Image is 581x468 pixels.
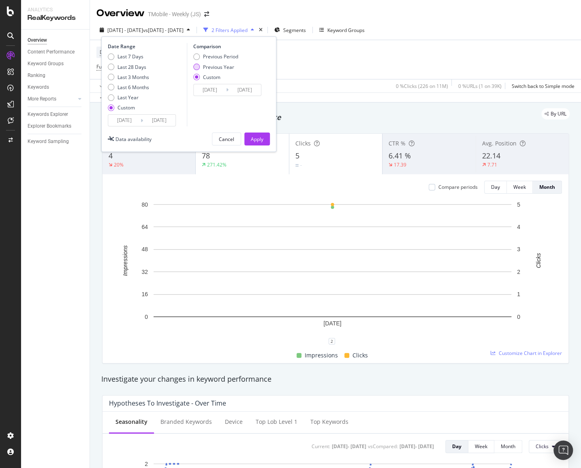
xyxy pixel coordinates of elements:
[141,269,148,275] text: 32
[305,350,338,360] span: Impressions
[533,181,562,194] button: Month
[108,115,141,126] input: Start Date
[517,224,520,230] text: 4
[482,139,517,147] span: Avg. Position
[117,74,149,81] div: Last 3 Months
[494,440,522,453] button: Month
[445,440,468,453] button: Day
[517,269,520,275] text: 2
[28,36,47,45] div: Overview
[507,181,533,194] button: Week
[352,350,368,360] span: Clicks
[452,443,461,450] div: Day
[501,443,515,450] div: Month
[251,136,263,143] div: Apply
[203,74,220,81] div: Custom
[491,350,562,357] a: Customize Chart in Explorer
[332,443,366,450] div: [DATE] - [DATE]
[329,338,335,344] div: 2
[28,6,83,13] div: Analytics
[295,151,299,160] span: 5
[96,24,193,36] button: [DATE] - [DATE]vs[DATE] - [DATE]
[323,320,341,327] text: [DATE]
[513,184,526,190] div: Week
[117,104,135,111] div: Custom
[193,64,238,71] div: Previous Year
[517,201,520,207] text: 5
[310,418,348,426] div: Top Keywords
[141,224,148,230] text: 64
[28,110,84,119] a: Keywords Explorer
[458,83,502,90] div: 0 % URLs ( 1 on 39K )
[145,313,148,320] text: 0
[28,137,69,146] div: Keyword Sampling
[316,24,368,36] button: Keyword Groups
[96,6,145,20] div: Overview
[28,137,84,146] a: Keyword Sampling
[108,74,149,81] div: Last 3 Months
[28,71,45,80] div: Ranking
[396,83,448,90] div: 0 % Clicks ( 226 on 11M )
[482,151,500,160] span: 22.14
[389,139,406,147] span: CTR %
[211,27,248,34] div: 2 Filters Applied
[28,83,49,92] div: Keywords
[536,443,549,450] span: Clicks
[108,84,149,91] div: Last 6 Months
[394,161,406,168] div: 17.39
[517,246,520,252] text: 3
[28,71,84,80] a: Ranking
[117,84,149,91] div: Last 6 Months
[28,83,84,92] a: Keywords
[141,201,148,207] text: 80
[204,11,209,17] div: arrow-right-arrow-left
[541,108,570,120] div: legacy label
[148,10,201,18] div: TMobile - Weekly (JS)
[193,74,238,81] div: Custom
[212,132,241,145] button: Cancel
[28,110,68,119] div: Keywords Explorer
[389,151,411,160] span: 6.41 %
[399,443,434,450] div: [DATE] - [DATE]
[193,53,238,60] div: Previous Period
[539,184,555,190] div: Month
[117,53,143,60] div: Last 7 Days
[203,53,238,60] div: Previous Period
[108,104,149,111] div: Custom
[28,13,83,23] div: RealKeywords
[271,24,309,36] button: Segments
[100,49,115,56] span: Device
[327,27,365,34] div: Keyword Groups
[200,24,257,36] button: 2 Filters Applied
[107,27,143,34] span: [DATE] - [DATE]
[28,95,56,103] div: More Reports
[141,291,148,297] text: 16
[122,245,128,276] text: Impressions
[517,291,520,297] text: 1
[108,94,149,101] div: Last Year
[108,64,149,71] div: Last 28 Days
[28,48,75,56] div: Content Performance
[468,440,494,453] button: Week
[143,27,184,34] span: vs [DATE] - [DATE]
[244,132,270,145] button: Apply
[312,443,330,450] div: Current:
[256,418,297,426] div: Top lob Level 1
[529,440,562,453] button: Clicks
[438,184,478,190] div: Compare periods
[117,94,139,101] div: Last Year
[491,184,500,190] div: Day
[535,253,541,268] text: Clicks
[207,161,226,168] div: 271.42%
[141,246,148,252] text: 48
[28,60,84,68] a: Keyword Groups
[193,43,264,50] div: Comparison
[109,399,226,407] div: Hypotheses to Investigate - Over Time
[28,48,84,56] a: Content Performance
[28,60,64,68] div: Keyword Groups
[257,26,264,34] div: times
[109,200,556,341] svg: A chart.
[28,122,71,130] div: Explorer Bookmarks
[28,122,84,130] a: Explorer Bookmarks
